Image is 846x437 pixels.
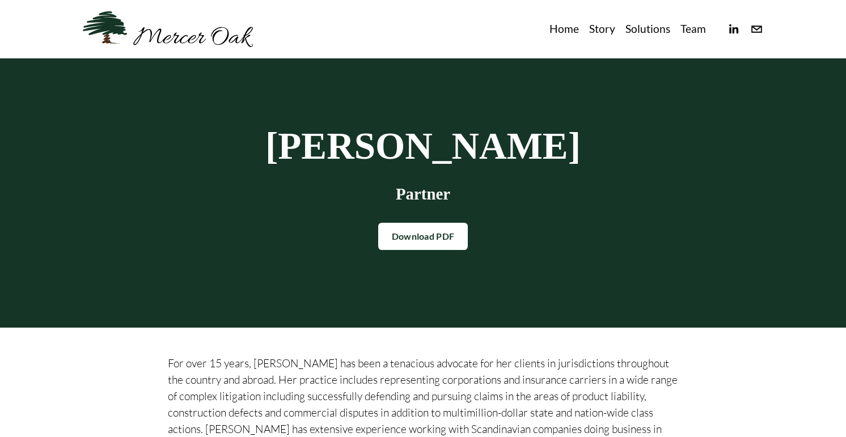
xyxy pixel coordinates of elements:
[168,126,678,166] h1: [PERSON_NAME]
[378,223,468,250] a: Download PDF
[168,185,678,203] h3: Partner
[727,23,740,36] a: linkedin-unauth
[680,20,706,39] a: Team
[549,20,579,39] a: Home
[750,23,763,36] a: info@merceroaklaw.com
[589,20,615,39] a: Story
[625,20,670,39] a: Solutions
